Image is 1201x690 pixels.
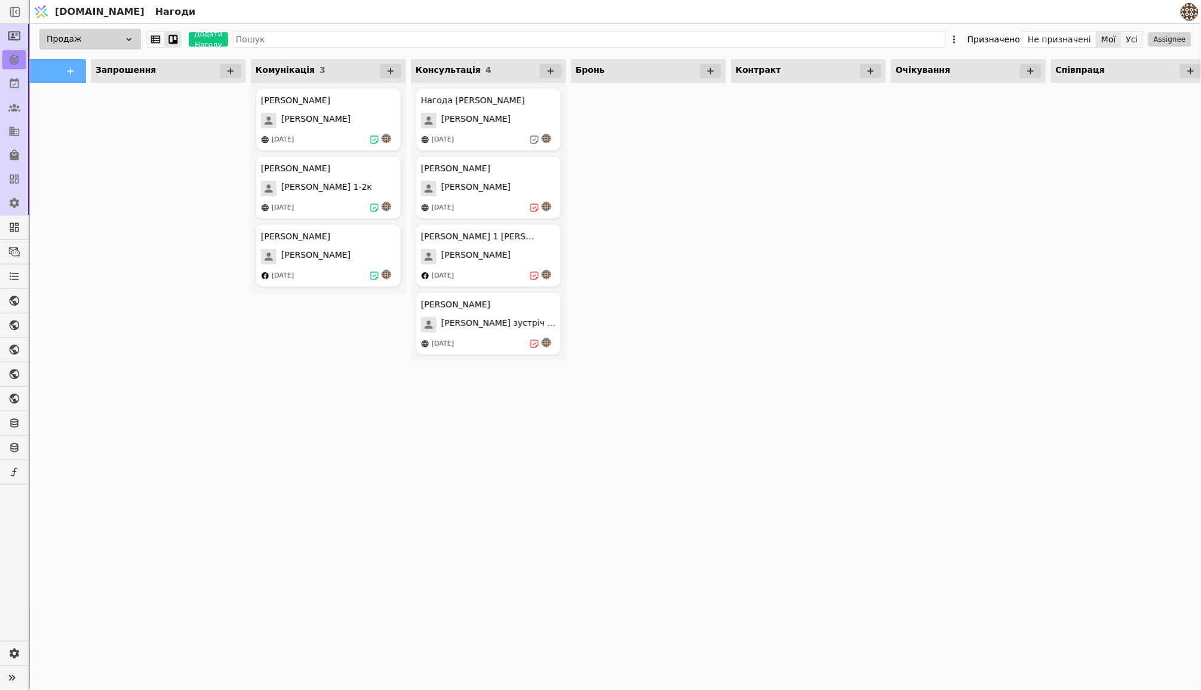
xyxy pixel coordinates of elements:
div: [DATE] [272,271,294,281]
span: [PERSON_NAME] [441,181,511,196]
div: Нагода [PERSON_NAME][PERSON_NAME][DATE]an [416,88,561,151]
span: [PERSON_NAME] 1-2к [281,181,372,196]
span: [PERSON_NAME] [441,113,511,128]
div: [DATE] [272,203,294,213]
div: [PERSON_NAME][PERSON_NAME][DATE]an [256,88,401,151]
img: online-store.svg [421,340,429,348]
div: [PERSON_NAME] [421,162,490,175]
button: Assignee [1148,32,1191,47]
img: online-store.svg [421,204,429,212]
button: Усі [1122,31,1143,48]
div: [PERSON_NAME] 1 [PERSON_NAME] [421,230,535,243]
a: Додати Нагоду [182,32,228,47]
span: [PERSON_NAME] [281,249,351,264]
div: Нагода [PERSON_NAME] [421,94,525,107]
div: [PERSON_NAME][PERSON_NAME] 1-2к[DATE]an [256,156,401,219]
span: Запрошення [96,65,156,75]
input: Пошук [233,31,946,48]
div: [DATE] [432,271,454,281]
span: Консультація [416,65,481,75]
span: 4 [486,65,492,75]
div: [PERSON_NAME] 1 [PERSON_NAME][PERSON_NAME][DATE]an [416,224,561,287]
img: Logo [32,1,50,23]
img: an [382,134,391,143]
span: Комунікація [256,65,315,75]
img: an [542,338,551,347]
div: [PERSON_NAME] [421,298,490,311]
div: Продаж [39,29,141,50]
img: 4183bec8f641d0a1985368f79f6ed469 [1181,3,1199,21]
div: [DATE] [432,135,454,145]
div: Призначено [967,31,1020,48]
span: Співпраця [1056,65,1105,75]
span: 3 [320,65,325,75]
a: [DOMAIN_NAME] [30,1,150,23]
img: online-store.svg [261,204,269,212]
div: [DATE] [432,203,454,213]
img: online-store.svg [261,135,269,144]
button: Не призначені [1023,31,1096,48]
div: [PERSON_NAME][PERSON_NAME][DATE]an [256,224,401,287]
img: an [382,202,391,211]
span: Очікування [896,65,951,75]
img: an [382,270,391,279]
button: Мої [1096,31,1122,48]
div: [DATE] [272,135,294,145]
img: an [542,134,551,143]
div: [PERSON_NAME][PERSON_NAME] зустріч 13.08[DATE]an [416,292,561,355]
span: [DOMAIN_NAME] [55,5,145,19]
h2: Нагоди [150,5,196,19]
span: [PERSON_NAME] [281,113,351,128]
img: an [542,270,551,279]
div: [PERSON_NAME][PERSON_NAME][DATE]an [416,156,561,219]
div: [DATE] [432,339,454,349]
div: [PERSON_NAME] [261,162,330,175]
button: Додати Нагоду [189,32,228,47]
img: facebook.svg [261,272,269,280]
img: an [542,202,551,211]
span: Контракт [736,65,781,75]
div: [PERSON_NAME] [261,230,330,243]
img: online-store.svg [421,135,429,144]
span: [PERSON_NAME] зустріч 13.08 [441,317,556,332]
div: [PERSON_NAME] [261,94,330,107]
span: [PERSON_NAME] [441,249,511,264]
span: Бронь [576,65,605,75]
img: facebook.svg [421,272,429,280]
